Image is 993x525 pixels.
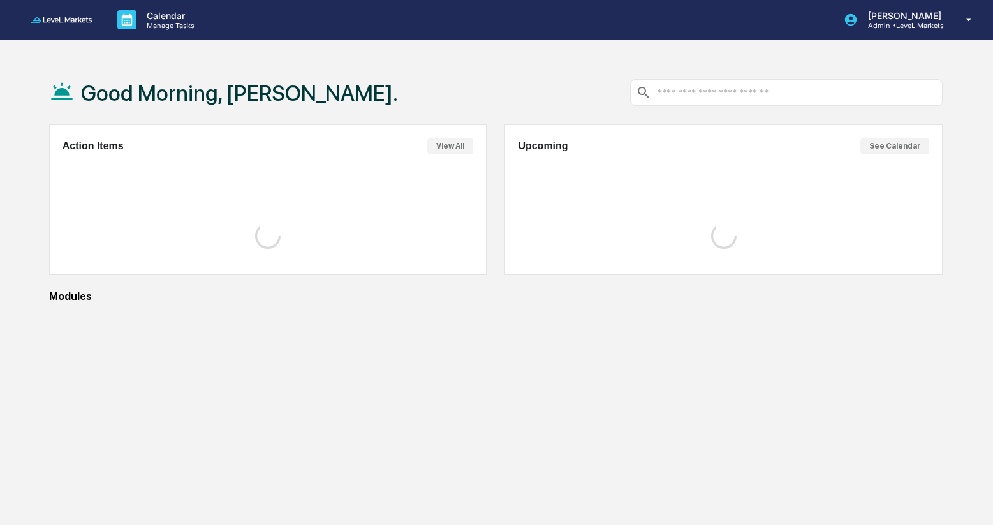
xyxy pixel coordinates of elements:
p: Admin • LeveL Markets [858,21,948,30]
p: Calendar [136,10,201,21]
div: Modules [49,290,943,302]
img: logo [31,17,92,22]
button: See Calendar [860,138,929,154]
h1: Good Morning, [PERSON_NAME]. [81,80,398,106]
h2: Action Items [63,140,124,152]
button: View All [427,138,473,154]
p: Manage Tasks [136,21,201,30]
h2: Upcoming [518,140,568,152]
p: [PERSON_NAME] [858,10,948,21]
